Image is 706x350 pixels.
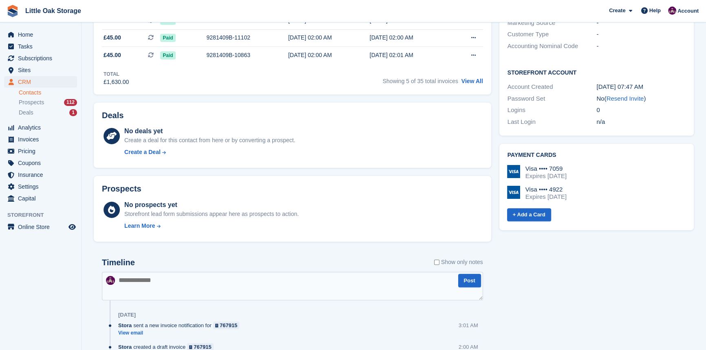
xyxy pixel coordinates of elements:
[67,222,77,232] a: Preview store
[106,276,115,285] img: Morgen Aujla
[4,122,77,133] a: menu
[507,94,597,103] div: Password Set
[507,42,597,51] div: Accounting Nominal Code
[69,109,77,116] div: 1
[118,312,136,318] div: [DATE]
[507,152,686,158] h2: Payment cards
[596,18,686,28] div: -
[104,51,121,59] span: £45.00
[18,221,67,233] span: Online Store
[4,221,77,233] a: menu
[4,193,77,204] a: menu
[596,82,686,92] div: [DATE] 07:47 AM
[18,157,67,169] span: Coupons
[18,134,67,145] span: Invoices
[18,29,67,40] span: Home
[19,109,33,117] span: Deals
[160,34,175,42] span: Paid
[4,157,77,169] a: menu
[459,321,478,329] div: 3:01 AM
[4,145,77,157] a: menu
[596,106,686,115] div: 0
[596,42,686,51] div: -
[525,172,567,180] div: Expires [DATE]
[507,68,686,76] h2: Storefront Account
[507,82,597,92] div: Account Created
[18,181,67,192] span: Settings
[649,7,661,15] span: Help
[288,33,370,42] div: [DATE] 02:00 AM
[4,53,77,64] a: menu
[607,95,644,102] a: Resend Invite
[102,258,135,267] h2: Timeline
[507,186,520,199] img: Visa Logo
[609,7,625,15] span: Create
[668,7,676,15] img: Morgen Aujla
[677,7,699,15] span: Account
[507,117,597,127] div: Last Login
[525,193,567,200] div: Expires [DATE]
[525,165,567,172] div: Visa •••• 7059
[4,76,77,88] a: menu
[18,122,67,133] span: Analytics
[160,51,175,59] span: Paid
[124,148,161,156] div: Create a Deal
[4,134,77,145] a: menu
[104,33,121,42] span: £45.00
[18,76,67,88] span: CRM
[102,111,124,120] h2: Deals
[18,145,67,157] span: Pricing
[118,321,243,329] div: sent a new invoice notification for
[18,41,67,52] span: Tasks
[19,89,77,97] a: Contacts
[507,165,520,178] img: Visa Logo
[104,70,129,78] div: Total
[507,30,597,39] div: Customer Type
[596,30,686,39] div: -
[4,169,77,181] a: menu
[7,211,81,219] span: Storefront
[4,29,77,40] a: menu
[124,222,299,230] a: Learn More
[596,117,686,127] div: n/a
[104,78,129,86] div: £1,630.00
[124,126,295,136] div: No deals yet
[18,53,67,64] span: Subscriptions
[4,181,77,192] a: menu
[206,51,288,59] div: 9281409B-10863
[213,321,240,329] a: 767915
[4,41,77,52] a: menu
[220,321,237,329] div: 767915
[7,5,19,17] img: stora-icon-8386f47178a22dfd0bd8f6a31ec36ba5ce8667c1dd55bd0f319d3a0aa187defe.svg
[118,321,132,329] span: Stora
[19,98,77,107] a: Prospects 112
[18,193,67,204] span: Capital
[124,136,295,145] div: Create a deal for this contact from here or by converting a prospect.
[434,258,439,266] input: Show only notes
[507,106,597,115] div: Logins
[22,4,84,18] a: Little Oak Storage
[118,330,243,337] a: View email
[206,33,288,42] div: 9281409B-11102
[18,169,67,181] span: Insurance
[124,200,299,210] div: No prospects yet
[288,51,370,59] div: [DATE] 02:00 AM
[507,208,551,222] a: + Add a Card
[461,78,483,84] a: View All
[383,78,458,84] span: Showing 5 of 35 total invoices
[124,148,295,156] a: Create a Deal
[434,258,483,266] label: Show only notes
[370,51,451,59] div: [DATE] 02:01 AM
[596,94,686,103] div: No
[64,99,77,106] div: 112
[4,64,77,76] a: menu
[124,210,299,218] div: Storefront lead form submissions appear here as prospects to action.
[19,108,77,117] a: Deals 1
[458,274,481,287] button: Post
[124,222,155,230] div: Learn More
[19,99,44,106] span: Prospects
[525,186,567,193] div: Visa •••• 4922
[370,33,451,42] div: [DATE] 02:00 AM
[605,95,646,102] span: ( )
[507,18,597,28] div: Marketing Source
